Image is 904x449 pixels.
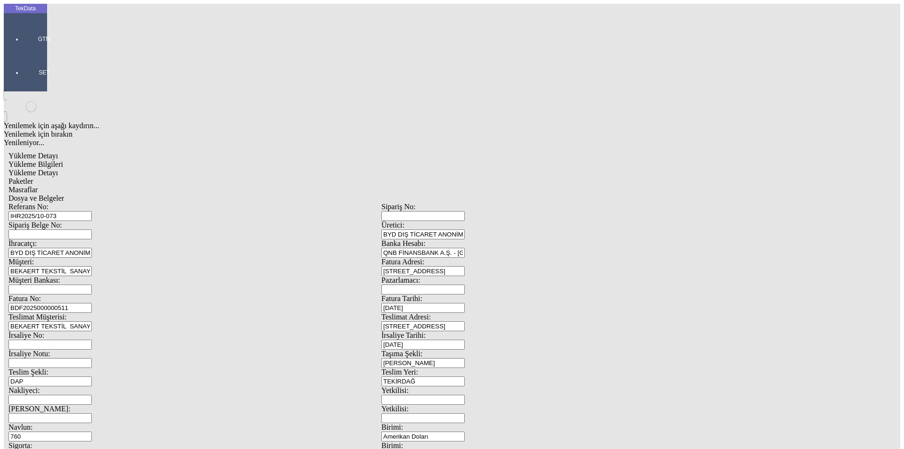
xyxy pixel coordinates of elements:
span: Referans No: [8,203,48,211]
span: Pazarlamacı: [381,276,420,284]
span: Dosya ve Belgeler [8,194,64,202]
span: Fatura No: [8,294,41,302]
span: Müşteri: [8,258,34,266]
span: Yükleme Detayı [8,169,58,177]
span: Yükleme Bilgileri [8,160,63,168]
span: Yetkilisi: [381,405,409,413]
span: Taşıma Şekli: [381,350,422,358]
span: İrsaliye No: [8,331,44,339]
span: Teslimat Müşterisi: [8,313,67,321]
span: Üretici: [381,221,404,229]
span: Nakliyeci: [8,386,40,394]
span: Müşteri Bankası: [8,276,60,284]
span: Masraflar [8,186,38,194]
span: Teslimat Adresi: [381,313,431,321]
span: Birimi: [381,423,403,431]
span: İrsaliye Tarihi: [381,331,426,339]
span: Banka Hesabı: [381,239,426,247]
span: Yükleme Detayı [8,152,58,160]
span: Teslim Yeri: [381,368,418,376]
span: Teslim Şekli: [8,368,48,376]
span: İhracatçı: [8,239,37,247]
span: [PERSON_NAME]: [8,405,71,413]
span: SET [30,69,58,76]
div: Yenileniyor... [4,139,759,147]
div: Yenilemek için bırakın [4,130,759,139]
span: Sipariş Belge No: [8,221,62,229]
span: Fatura Tarihi: [381,294,422,302]
div: Yenilemek için aşağı kaydırın... [4,122,759,130]
span: Paketler [8,177,33,185]
span: Navlun: [8,423,33,431]
span: Fatura Adresi: [381,258,424,266]
div: TekData [4,5,47,12]
span: GTM [30,35,58,43]
span: İrsaliye Notu: [8,350,50,358]
span: Yetkilisi: [381,386,409,394]
span: Sipariş No: [381,203,415,211]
